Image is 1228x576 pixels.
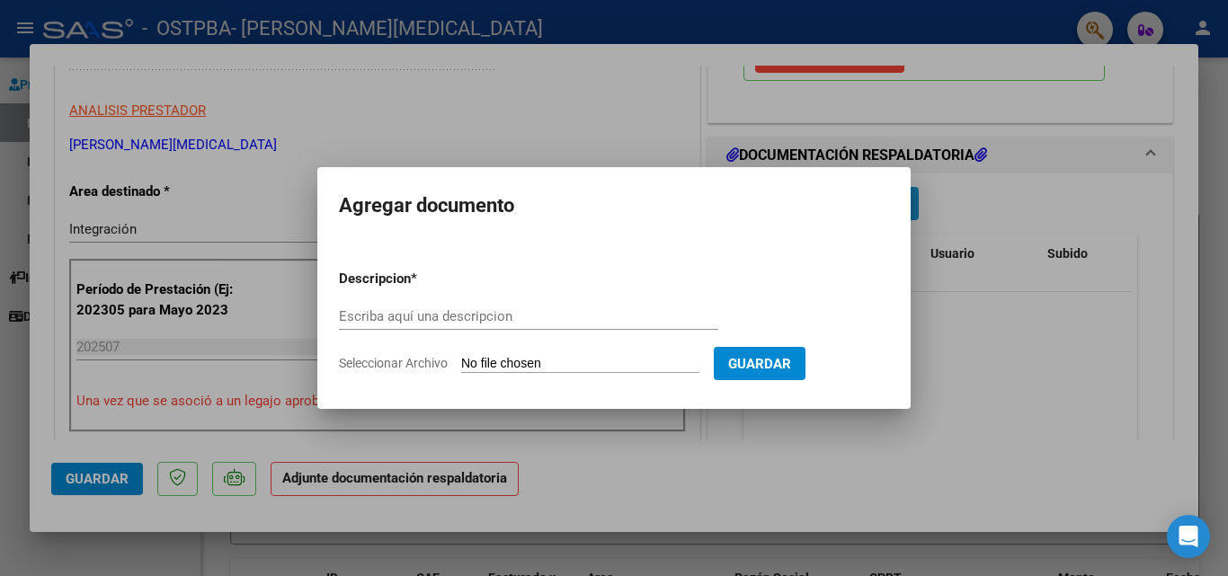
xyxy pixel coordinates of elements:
button: Guardar [714,347,805,380]
span: Seleccionar Archivo [339,356,448,370]
p: Descripcion [339,269,504,289]
div: Open Intercom Messenger [1167,515,1210,558]
h2: Agregar documento [339,189,889,223]
span: Guardar [728,356,791,372]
